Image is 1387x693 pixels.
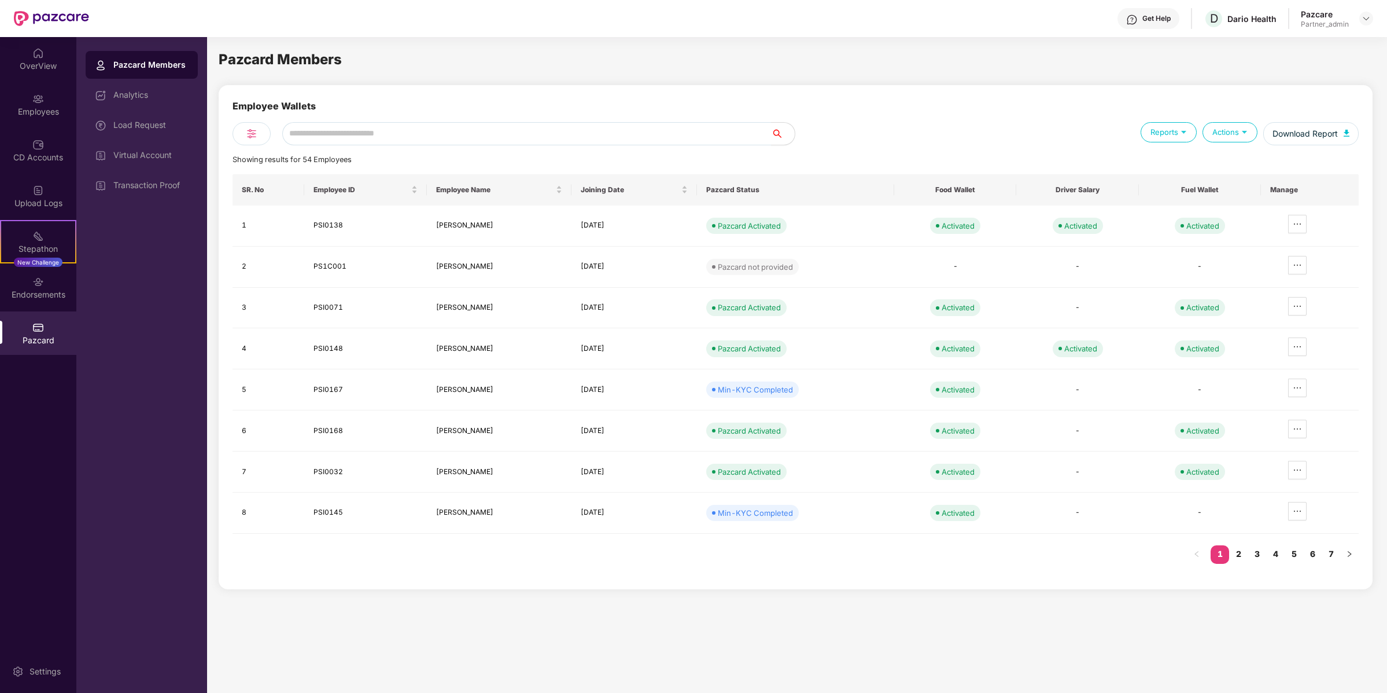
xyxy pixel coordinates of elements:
[233,288,304,329] td: 3
[14,258,62,267] div: New Challenge
[1289,383,1306,393] span: ellipsis
[1266,545,1285,564] li: 4
[1186,220,1219,232] div: Activated
[571,369,697,410] td: [DATE]
[718,466,781,478] div: Pazcard Activated
[32,230,44,242] img: svg+xml;base64,PHN2ZyB4bWxucz0iaHR0cDovL3d3dy53My5vcmcvMjAwMC9zdmciIHdpZHRoPSIyMSIgaGVpZ2h0PSIyMC...
[1142,14,1171,23] div: Get Help
[942,343,975,354] div: Activated
[1285,545,1303,564] li: 5
[571,452,697,493] td: [DATE]
[1288,379,1307,397] button: ellipsis
[1288,338,1307,356] button: ellipsis
[95,90,106,101] img: svg+xml;base64,PHN2ZyBpZD0iRGFzaGJvYXJkIiB4bWxucz0iaHR0cDovL3d3dy53My5vcmcvMjAwMC9zdmciIHdpZHRoPS...
[304,493,426,534] td: PSI0145
[1,243,75,255] div: Stepathon
[113,151,189,160] div: Virtual Account
[233,369,304,410] td: 5
[953,262,958,270] span: -
[1064,343,1097,354] div: Activated
[32,322,44,333] img: svg+xml;base64,PHN2ZyBpZD0iUGF6Y2FyZCIgeG1sbnM9Imh0dHA6Ly93d3cudzMub3JnLzIwMDAvc3ZnIiB3aWR0aD0iMj...
[571,206,697,247] td: [DATE]
[571,328,697,369] td: [DATE]
[718,261,793,273] div: Pazcard not provided
[1362,14,1371,23] img: svg+xml;base64,PHN2ZyBpZD0iRHJvcGRvd24tMzJ4MzIiIHhtbG5zPSJodHRwOi8vd3d3LnczLm9yZy8yMDAwL3N2ZyIgd2...
[1289,507,1306,516] span: ellipsis
[233,452,304,493] td: 7
[1289,342,1306,351] span: ellipsis
[1285,545,1303,563] a: 5
[427,452,571,493] td: [PERSON_NAME]
[718,384,793,395] div: Min-KYC Completed
[1261,174,1359,206] th: Manage
[1303,545,1322,564] li: 6
[304,410,426,452] td: PSI0168
[1186,425,1219,437] div: Activated
[1301,9,1349,20] div: Pazcare
[771,122,795,145] button: search
[1289,219,1306,229] span: ellipsis
[1340,545,1359,564] li: Next Page
[233,493,304,534] td: 8
[571,288,697,329] td: [DATE]
[718,425,781,437] div: Pazcard Activated
[1289,261,1306,270] span: ellipsis
[304,174,426,206] th: Employee ID
[436,185,554,195] span: Employee Name
[1346,551,1353,558] span: right
[1197,385,1202,394] span: -
[1248,545,1266,564] li: 3
[304,206,426,247] td: PSI0138
[304,328,426,369] td: PSI0148
[571,493,697,534] td: [DATE]
[1229,545,1248,564] li: 2
[571,247,697,288] td: [DATE]
[1193,551,1200,558] span: left
[718,507,793,519] div: Min-KYC Completed
[1344,130,1349,137] img: svg+xml;base64,PHN2ZyB4bWxucz0iaHR0cDovL3d3dy53My5vcmcvMjAwMC9zdmciIHhtbG5zOnhsaW5rPSJodHRwOi8vd3...
[1289,465,1306,475] span: ellipsis
[1239,126,1250,137] img: svg+xml;base64,PHN2ZyB4bWxucz0iaHR0cDovL3d3dy53My5vcmcvMjAwMC9zdmciIHdpZHRoPSIxOSIgaGVpZ2h0PSIxOS...
[1186,343,1219,354] div: Activated
[1075,508,1080,516] span: -
[113,120,189,130] div: Load Request
[942,507,975,519] div: Activated
[233,328,304,369] td: 4
[1016,174,1138,206] th: Driver Salary
[1303,545,1322,563] a: 6
[32,47,44,59] img: svg+xml;base64,PHN2ZyBpZD0iSG9tZSIgeG1sbnM9Imh0dHA6Ly93d3cudzMub3JnLzIwMDAvc3ZnIiB3aWR0aD0iMjAiIG...
[95,60,106,71] img: svg+xml;base64,PHN2ZyBpZD0iUHJvZmlsZSIgeG1sbnM9Imh0dHA6Ly93d3cudzMub3JnLzIwMDAvc3ZnIiB3aWR0aD0iMj...
[304,452,426,493] td: PSI0032
[219,51,342,68] span: Pazcard Members
[1187,545,1206,564] li: Previous Page
[1197,262,1202,270] span: -
[304,247,426,288] td: PS1C001
[1289,302,1306,311] span: ellipsis
[233,410,304,452] td: 6
[1272,127,1338,140] span: Download Report
[1178,126,1189,137] img: svg+xml;base64,PHN2ZyB4bWxucz0iaHR0cDovL3d3dy53My5vcmcvMjAwMC9zdmciIHdpZHRoPSIxOSIgaGVpZ2h0PSIxOS...
[1186,302,1219,313] div: Activated
[1266,545,1285,563] a: 4
[1075,385,1080,394] span: -
[1288,502,1307,520] button: ellipsis
[1197,508,1202,516] span: -
[942,466,975,478] div: Activated
[95,150,106,162] img: svg+xml;base64,PHN2ZyBpZD0iVmlydHVhbF9BY2NvdW50IiBkYXRhLW5hbWU9IlZpcnR1YWwgQWNjb3VudCIgeG1sbnM9Im...
[942,425,975,437] div: Activated
[1139,174,1261,206] th: Fuel Wallet
[1202,122,1257,142] div: Actions
[1229,545,1248,563] a: 2
[32,276,44,288] img: svg+xml;base64,PHN2ZyBpZD0iRW5kb3JzZW1lbnRzIiB4bWxucz0iaHR0cDovL3d3dy53My5vcmcvMjAwMC9zdmciIHdpZH...
[718,220,781,232] div: Pazcard Activated
[233,174,304,206] th: SR. No
[427,369,571,410] td: [PERSON_NAME]
[1340,545,1359,564] button: right
[233,206,304,247] td: 1
[1322,545,1340,563] a: 7
[942,302,975,313] div: Activated
[894,174,1016,206] th: Food Wallet
[304,288,426,329] td: PSI0071
[571,174,697,206] th: Joining Date
[32,93,44,105] img: svg+xml;base64,PHN2ZyBpZD0iRW1wbG95ZWVzIiB4bWxucz0iaHR0cDovL3d3dy53My5vcmcvMjAwMC9zdmciIHdpZHRoPS...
